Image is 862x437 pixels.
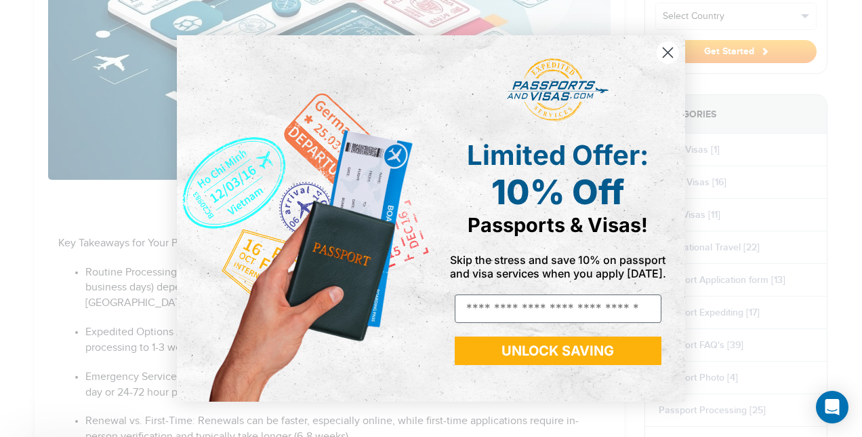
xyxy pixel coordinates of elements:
span: 10% Off [492,172,625,212]
img: de9cda0d-0715-46ca-9a25-073762a91ba7.png [177,35,431,402]
span: Passports & Visas! [468,213,649,237]
button: Close dialog [656,41,680,64]
span: Skip the stress and save 10% on passport and visa services when you apply [DATE]. [450,253,666,280]
button: UNLOCK SAVING [455,337,661,365]
span: Limited Offer: [468,138,649,172]
div: Open Intercom Messenger [816,391,848,423]
img: passports and visas [508,58,609,122]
